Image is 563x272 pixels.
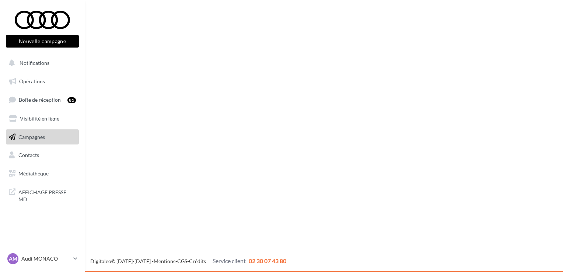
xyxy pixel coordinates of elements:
a: Boîte de réception85 [4,92,80,108]
a: Crédits [189,258,206,264]
span: Service client [213,257,246,264]
a: CGS [177,258,187,264]
span: Notifications [20,60,49,66]
a: Campagnes [4,129,80,145]
span: AFFICHAGE PRESSE MD [18,187,76,203]
a: Digitaleo [90,258,111,264]
a: Opérations [4,74,80,89]
span: Visibilité en ligne [20,115,59,122]
span: Médiathèque [18,170,49,177]
span: Contacts [18,152,39,158]
span: Opérations [19,78,45,84]
a: Visibilité en ligne [4,111,80,126]
span: Boîte de réception [19,97,61,103]
span: © [DATE]-[DATE] - - - [90,258,286,264]
a: AM Audi MONACO [6,252,79,266]
button: Nouvelle campagne [6,35,79,48]
button: Notifications [4,55,77,71]
a: Mentions [154,258,175,264]
div: 85 [67,97,76,103]
span: Campagnes [18,133,45,140]
a: Médiathèque [4,166,80,181]
span: 02 30 07 43 80 [249,257,286,264]
a: Contacts [4,147,80,163]
span: AM [9,255,17,262]
a: AFFICHAGE PRESSE MD [4,184,80,206]
p: Audi MONACO [21,255,70,262]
